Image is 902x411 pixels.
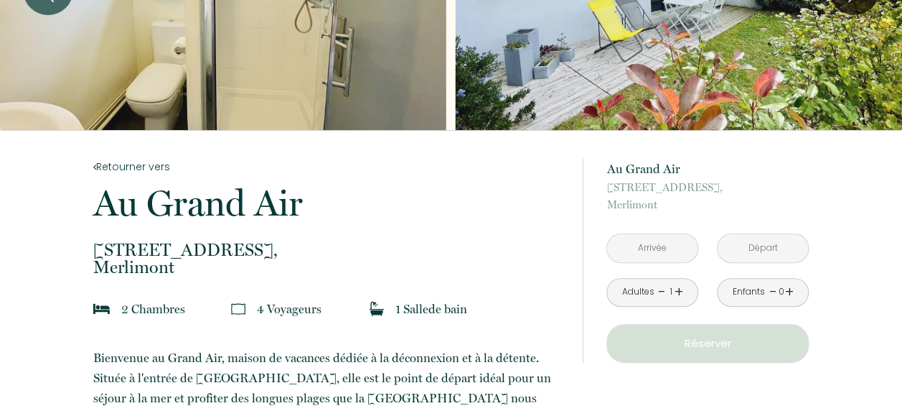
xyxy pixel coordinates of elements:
[121,299,185,319] p: 2 Chambre
[785,281,794,303] a: +
[93,159,564,175] a: Retourner vers
[718,234,808,262] input: Départ
[606,159,809,179] p: Au Grand Air
[231,302,245,316] img: guests
[93,241,564,259] span: [STREET_ADDRESS],
[180,302,185,316] span: s
[93,185,564,221] p: Au Grand Air
[778,285,785,299] div: 0
[607,234,697,262] input: Arrivée
[606,179,809,196] span: [STREET_ADDRESS],
[611,335,804,352] p: Réserver
[395,299,467,319] p: 1 Salle de bain
[257,299,321,319] p: 4 Voyageur
[606,179,809,213] p: Merlimont
[769,281,776,303] a: -
[621,285,654,299] div: Adultes
[606,324,809,363] button: Réserver
[658,281,666,303] a: -
[675,281,683,303] a: +
[316,302,321,316] span: s
[93,241,564,276] p: Merlimont
[733,285,765,299] div: Enfants
[667,285,675,299] div: 1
